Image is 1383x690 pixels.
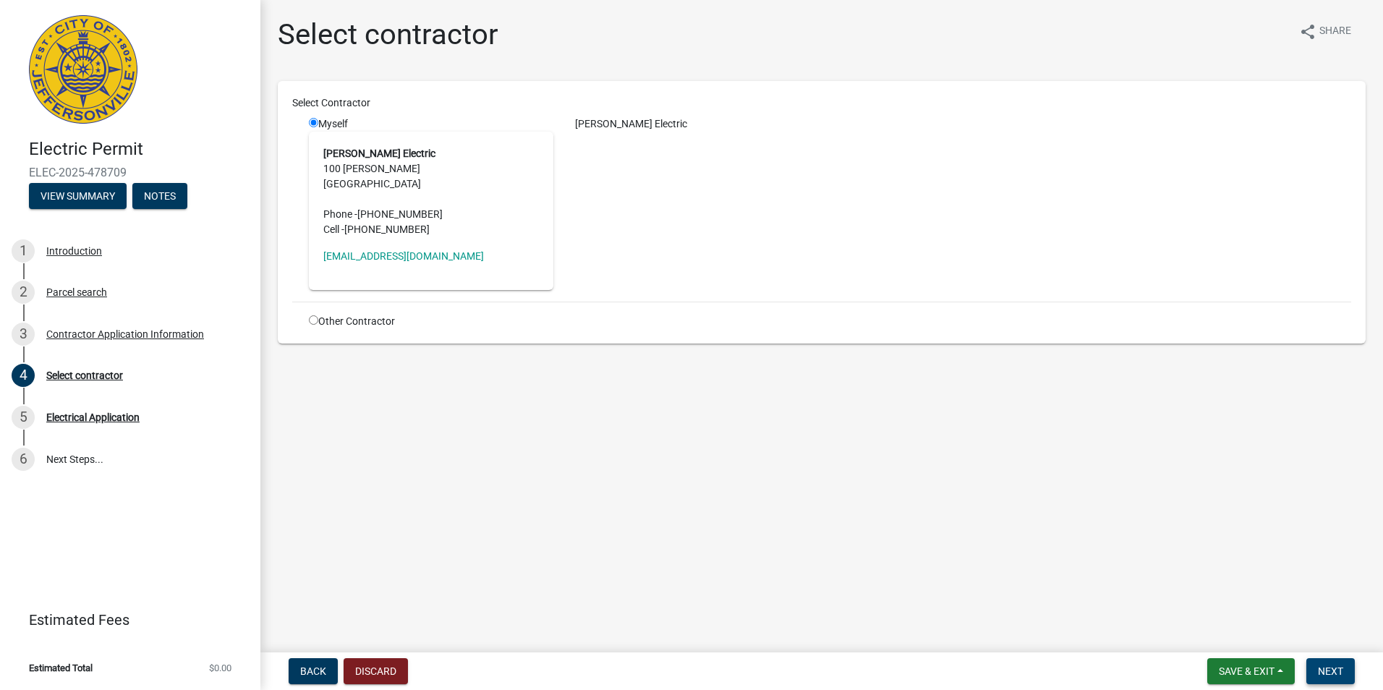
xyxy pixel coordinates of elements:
[46,246,102,256] div: Introduction
[323,208,357,220] abbr: Phone -
[1288,17,1363,46] button: shareShare
[12,406,35,429] div: 5
[12,364,35,387] div: 4
[300,665,326,677] span: Back
[12,448,35,471] div: 6
[323,223,344,235] abbr: Cell -
[1318,665,1343,677] span: Next
[29,183,127,209] button: View Summary
[323,250,484,262] a: [EMAIL_ADDRESS][DOMAIN_NAME]
[12,281,35,304] div: 2
[132,183,187,209] button: Notes
[564,116,1362,132] div: [PERSON_NAME] Electric
[46,370,123,380] div: Select contractor
[29,191,127,203] wm-modal-confirm: Summary
[1299,23,1316,41] i: share
[29,139,249,160] h4: Electric Permit
[344,658,408,684] button: Discard
[12,605,237,634] a: Estimated Fees
[1207,658,1295,684] button: Save & Exit
[344,223,430,235] span: [PHONE_NUMBER]
[357,208,443,220] span: [PHONE_NUMBER]
[1319,23,1351,41] span: Share
[323,146,539,237] address: 100 [PERSON_NAME] [GEOGRAPHIC_DATA]
[278,17,498,52] h1: Select contractor
[46,412,140,422] div: Electrical Application
[309,116,553,290] div: Myself
[1306,658,1355,684] button: Next
[289,658,338,684] button: Back
[46,287,107,297] div: Parcel search
[1219,665,1275,677] span: Save & Exit
[29,663,93,673] span: Estimated Total
[46,329,204,339] div: Contractor Application Information
[29,166,231,179] span: ELEC-2025-478709
[132,191,187,203] wm-modal-confirm: Notes
[209,663,231,673] span: $0.00
[323,148,435,159] strong: [PERSON_NAME] Electric
[12,239,35,263] div: 1
[298,314,564,329] div: Other Contractor
[281,95,1362,111] div: Select Contractor
[12,323,35,346] div: 3
[29,15,137,124] img: City of Jeffersonville, Indiana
